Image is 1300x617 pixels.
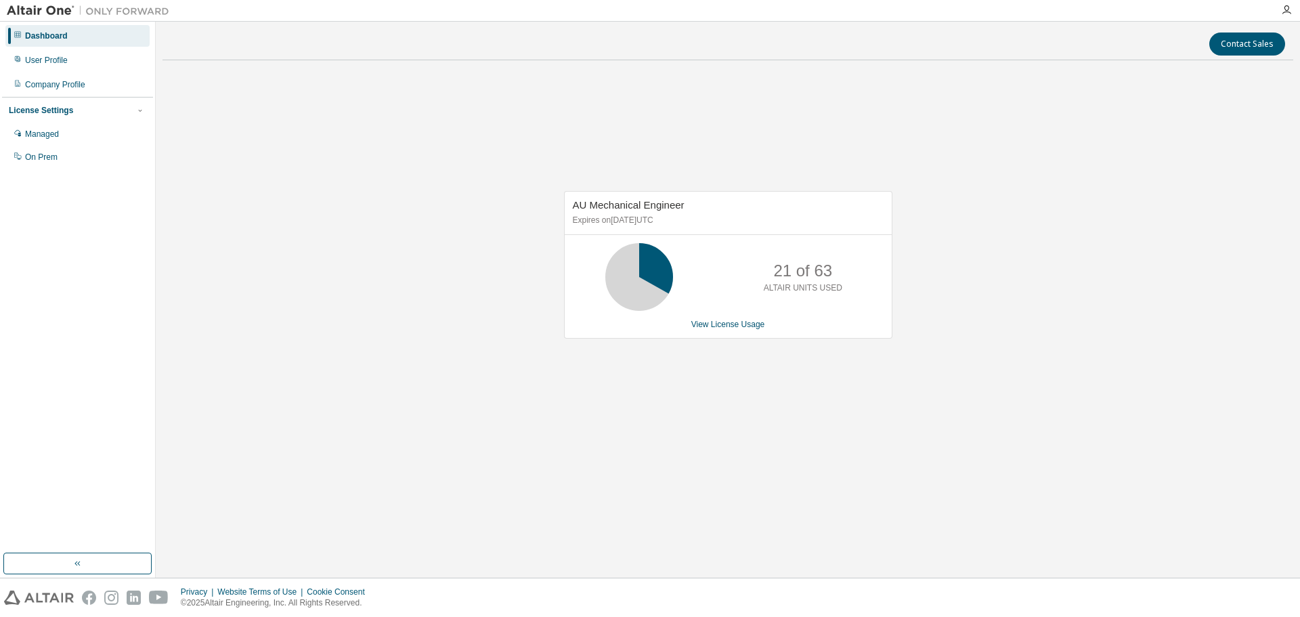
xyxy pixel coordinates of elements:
[25,152,58,163] div: On Prem
[149,591,169,605] img: youtube.svg
[82,591,96,605] img: facebook.svg
[573,215,880,226] p: Expires on [DATE] UTC
[773,259,832,282] p: 21 of 63
[25,129,59,140] div: Managed
[25,79,85,90] div: Company Profile
[181,597,373,609] p: © 2025 Altair Engineering, Inc. All Rights Reserved.
[9,105,73,116] div: License Settings
[1209,33,1285,56] button: Contact Sales
[25,30,68,41] div: Dashboard
[764,282,842,294] p: ALTAIR UNITS USED
[7,4,176,18] img: Altair One
[573,199,685,211] span: AU Mechanical Engineer
[181,587,217,597] div: Privacy
[307,587,372,597] div: Cookie Consent
[127,591,141,605] img: linkedin.svg
[4,591,74,605] img: altair_logo.svg
[217,587,307,597] div: Website Terms of Use
[104,591,118,605] img: instagram.svg
[25,55,68,66] div: User Profile
[691,320,765,329] a: View License Usage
